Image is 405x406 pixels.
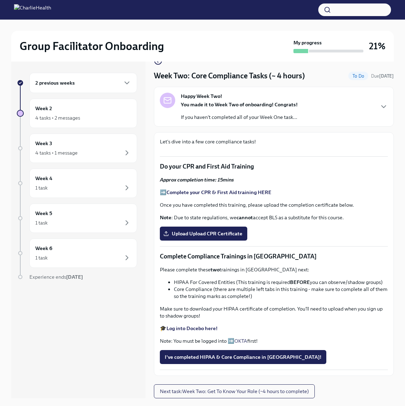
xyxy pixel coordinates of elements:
a: Week 51 task [17,204,137,233]
label: Upload Upload CPR Certificate [160,227,247,241]
strong: cannot [236,214,253,221]
span: September 29th, 2025 10:00 [371,73,394,79]
img: CharlieHealth [14,4,51,15]
p: Please complete these trainings in [GEOGRAPHIC_DATA] next: [160,266,388,273]
a: Complete your CPR & First Aid training HERE [166,189,271,195]
a: Week 34 tasks • 1 message [17,134,137,163]
p: Once you have completed this training, please upload the completion certificate below. [160,201,388,208]
h6: Week 5 [35,209,52,217]
span: To Do [348,73,368,79]
p: Let's dive into a few core compliance tasks! [160,138,388,145]
h6: Week 2 [35,105,52,112]
div: 1 task [35,184,48,191]
div: 1 task [35,254,48,261]
strong: My progress [293,39,322,46]
p: Do your CPR and First Aid Training [160,162,388,171]
span: Next task : Week Two: Get To Know Your Role (~4 hours to complete) [160,388,309,395]
p: If you haven't completed all of your Week One task... [181,114,298,121]
p: Make sure to download your HIPAA certificate of completion. You'll need to upload when you sign u... [160,305,388,319]
p: : Due to state regulations, we accept BLS as a substitute for this course. [160,214,388,221]
div: 4 tasks • 1 message [35,149,78,156]
button: Next task:Week Two: Get To Know Your Role (~4 hours to complete) [154,384,315,398]
strong: Happy Week Two! [181,93,222,100]
p: 🎓 [160,325,388,332]
span: Due [371,73,394,79]
strong: BEFORE [290,279,310,285]
p: Note: You must be logged into ➡️ first! [160,337,388,344]
strong: [DATE] [379,73,394,79]
h6: Week 3 [35,140,52,147]
a: Week 61 task [17,238,137,268]
div: 2 previous weeks [29,73,137,93]
p: ➡️ [160,189,388,196]
strong: You made it to Week Two of onboarding! Congrats! [181,101,298,108]
span: I've completed HIPAA & Core Compliance in [GEOGRAPHIC_DATA]! [165,354,321,361]
strong: Approx completion time: 15mins [160,177,234,183]
a: Week 24 tasks • 2 messages [17,99,137,128]
h6: Week 6 [35,244,52,252]
h6: 2 previous weeks [35,79,75,87]
strong: two [211,266,220,273]
span: Experience ends [29,274,83,280]
h4: Week Two: Core Compliance Tasks (~ 4 hours) [154,71,305,81]
a: OKTA [234,338,247,344]
a: Log into Docebo here! [166,325,218,332]
p: Complete Compliance Trainings in [GEOGRAPHIC_DATA] [160,252,388,261]
span: Upload Upload CPR Certificate [165,230,242,237]
a: Week 41 task [17,169,137,198]
li: HIPAA For Covered Entities (This training is required you can observe/shadow groups) [174,279,388,286]
h6: Week 4 [35,174,52,182]
li: Core Compliance (there are multiple left tabs in this training - make sure to complete all of the... [174,286,388,300]
div: 4 tasks • 2 messages [35,114,80,121]
button: I've completed HIPAA & Core Compliance in [GEOGRAPHIC_DATA]! [160,350,326,364]
strong: [DATE] [66,274,83,280]
strong: Note [160,214,171,221]
div: 1 task [35,219,48,226]
h3: 21% [369,40,385,52]
h2: Group Facilitator Onboarding [20,39,164,53]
